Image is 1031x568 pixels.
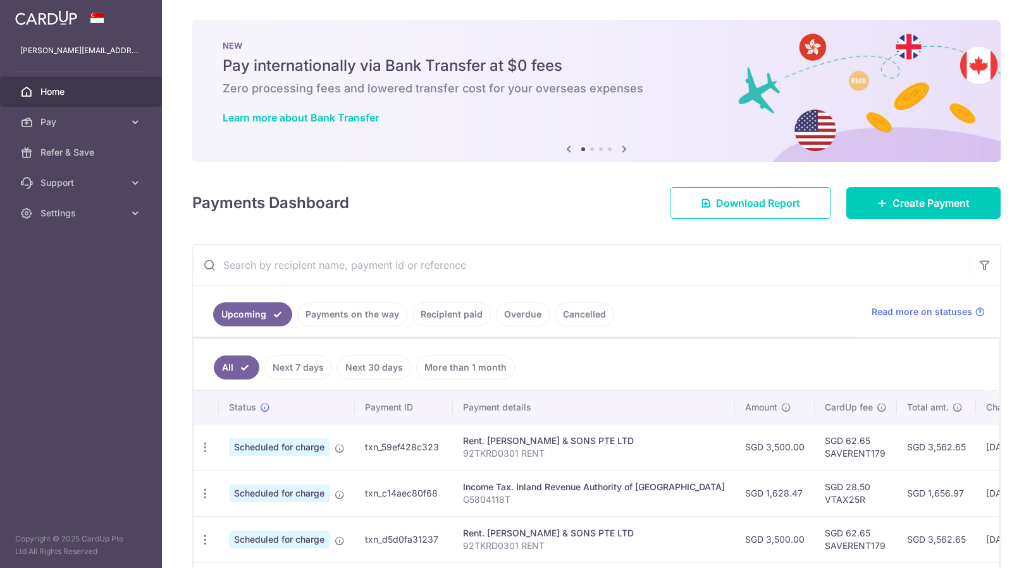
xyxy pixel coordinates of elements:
th: Payment ID [355,391,453,424]
p: 92TKRD0301 RENT [463,447,725,460]
span: Help [28,9,54,20]
div: Rent. [PERSON_NAME] & SONS PTE LTD [463,527,725,540]
span: Pay [40,116,124,128]
h6: Zero processing fees and lowered transfer cost for your overseas expenses [223,81,970,96]
span: Amount [745,401,777,414]
a: Upcoming [213,302,292,326]
span: Home [40,85,124,98]
span: Scheduled for charge [229,531,330,548]
span: Create Payment [892,195,970,211]
td: SGD 1,656.97 [897,470,976,516]
span: Status [229,401,256,414]
a: Read more on statuses [872,306,985,318]
img: CardUp [15,10,77,25]
div: Income Tax. Inland Revenue Authority of [GEOGRAPHIC_DATA] [463,481,725,493]
span: Read more on statuses [872,306,972,318]
span: Settings [40,207,124,219]
td: SGD 3,562.65 [897,516,976,562]
div: Rent. [PERSON_NAME] & SONS PTE LTD [463,435,725,447]
td: SGD 62.65 SAVERENT179 [815,516,897,562]
a: Learn more about Bank Transfer [223,111,379,124]
td: txn_c14aec80f68 [355,470,453,516]
td: txn_59ef428c323 [355,424,453,470]
h4: Payments Dashboard [192,192,349,214]
a: More than 1 month [416,355,515,380]
a: Create Payment [846,187,1001,219]
span: Scheduled for charge [229,438,330,456]
span: Refer & Save [40,146,124,159]
td: SGD 28.50 VTAX25R [815,470,897,516]
td: SGD 3,500.00 [735,424,815,470]
a: Payments on the way [297,302,407,326]
th: Payment details [453,391,735,424]
a: Cancelled [555,302,614,326]
p: [PERSON_NAME][EMAIL_ADDRESS][DOMAIN_NAME] [20,44,142,57]
a: Next 30 days [337,355,411,380]
p: G5804118T [463,493,725,506]
p: NEW [223,40,970,51]
td: SGD 3,500.00 [735,516,815,562]
span: CardUp fee [825,401,873,414]
h5: Pay internationally via Bank Transfer at $0 fees [223,56,970,76]
img: Bank transfer banner [192,20,1001,162]
span: Download Report [716,195,800,211]
span: Total amt. [907,401,949,414]
a: Recipient paid [412,302,491,326]
td: SGD 62.65 SAVERENT179 [815,424,897,470]
a: Next 7 days [264,355,332,380]
input: Search by recipient name, payment id or reference [193,245,970,285]
span: Support [40,176,124,189]
a: All [214,355,259,380]
span: Scheduled for charge [229,485,330,502]
td: SGD 3,562.65 [897,424,976,470]
td: SGD 1,628.47 [735,470,815,516]
td: txn_d5d0fa31237 [355,516,453,562]
a: Download Report [670,187,831,219]
p: 92TKRD0301 RENT [463,540,725,552]
a: Overdue [496,302,550,326]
